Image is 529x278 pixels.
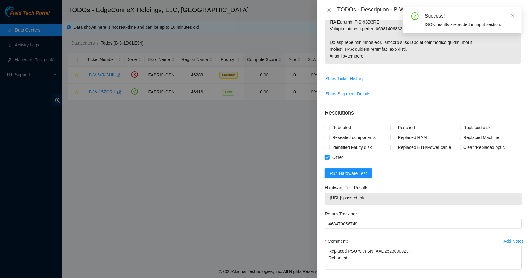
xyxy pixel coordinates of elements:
span: Identified Faulty disk [330,142,374,152]
input: Return Tracking [325,219,522,229]
div: Add Notes [504,239,524,243]
button: Close [325,7,333,13]
label: Hardware Test Results [325,183,373,193]
span: Other [330,152,346,162]
span: close [327,7,332,12]
label: Comment [325,236,351,246]
div: Success! [425,12,514,20]
span: Replaced RAM [395,132,430,142]
span: Show Ticket History [325,75,364,82]
button: Show Ticket History [325,74,364,84]
span: Show Shipment Details [325,90,370,97]
span: [URL]: passed: ok [330,194,517,201]
button: Add Notes [503,236,524,246]
div: TODOs - Description - B-W-15ZCRIL [337,5,522,15]
span: Replaced disk [461,123,493,132]
span: Replaced Machine [461,132,502,142]
span: check-circle [411,12,419,20]
label: Return Tracking [325,209,360,219]
p: Resolutions [325,104,522,117]
div: ISOK results are added in input section. [425,21,514,28]
textarea: Comment [325,246,522,270]
span: close [510,14,515,18]
span: Replaced ETH/Power cable [395,142,454,152]
span: Clean/Replaced optic [461,142,507,152]
span: Reseated components [330,132,378,142]
button: Run Hardware Test [325,168,372,178]
button: Show Shipment Details [325,89,371,99]
span: Rescued [395,123,417,132]
span: Rebooted [330,123,354,132]
span: Run Hardware Test [330,170,367,177]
